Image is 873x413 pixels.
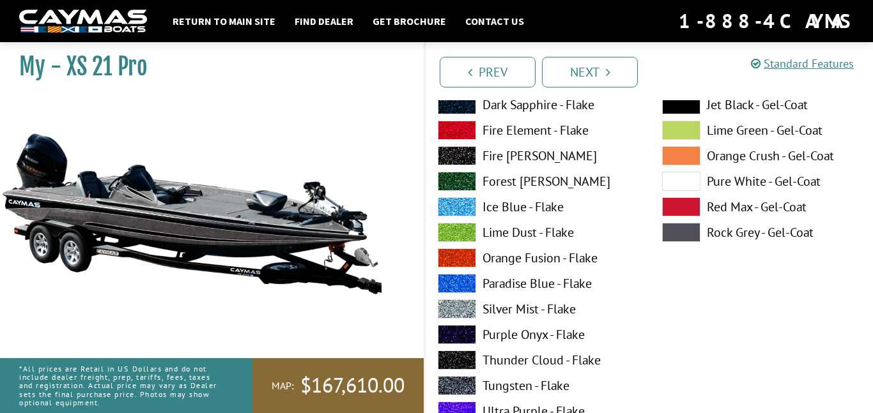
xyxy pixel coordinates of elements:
[252,358,424,413] a: MAP:$167,610.00
[662,121,861,140] label: Lime Green - Gel-Coat
[19,358,224,413] p: *All prices are Retail in US Dollars and do not include dealer freight, prep, tariffs, fees, taxe...
[662,146,861,165] label: Orange Crush - Gel-Coat
[19,52,392,81] h1: My - XS 21 Pro
[438,121,637,140] label: Fire Element - Flake
[679,7,854,35] div: 1-888-4CAYMAS
[366,13,452,29] a: Get Brochure
[288,13,360,29] a: Find Dealer
[438,274,637,293] label: Paradise Blue - Flake
[438,172,637,191] label: Forest [PERSON_NAME]
[440,57,536,87] a: Prev
[662,95,861,114] label: Jet Black - Gel-Coat
[662,197,861,216] label: Red Max - Gel-Coat
[438,325,637,344] label: Purple Onyx - Flake
[272,379,294,393] span: MAP:
[438,248,637,267] label: Orange Fusion - Flake
[662,172,861,191] label: Pure White - Gel-Coat
[542,57,638,87] a: Next
[19,10,147,33] img: white-logo-c9c8dbefe5ff5ceceb0f0178aa75bf4bb51f6bca0971e226c86eb53dfe498488.png
[436,55,873,87] ul: Pagination
[662,223,861,242] label: Rock Grey - Gel-Coat
[166,13,282,29] a: Return to main site
[438,299,637,319] label: Silver Mist - Flake
[459,13,530,29] a: Contact Us
[751,56,854,71] a: Standard Features
[438,197,637,216] label: Ice Blue - Flake
[438,350,637,370] label: Thunder Cloud - Flake
[438,95,637,114] label: Dark Sapphire - Flake
[438,223,637,242] label: Lime Dust - Flake
[438,146,637,165] label: Fire [PERSON_NAME]
[438,376,637,395] label: Tungsten - Flake
[300,372,405,399] span: $167,610.00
